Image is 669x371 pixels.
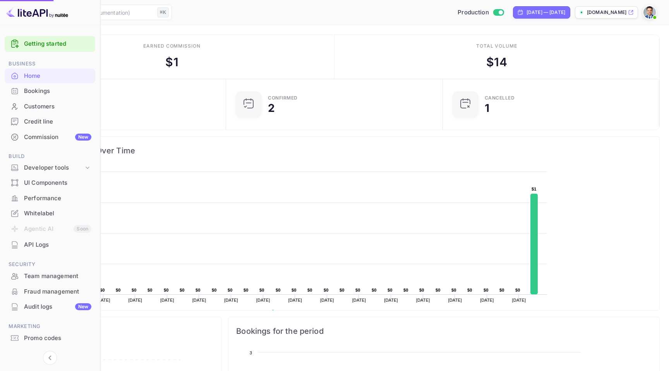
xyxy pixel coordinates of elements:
a: CommissionNew [5,130,95,144]
img: Santiago Moran Labat [643,6,656,19]
text: [DATE] [256,298,270,302]
text: $0 [372,288,377,292]
a: Home [5,69,95,83]
div: Developer tools [24,163,84,172]
span: Marketing [5,322,95,331]
div: Bookings [24,87,91,96]
div: [DATE] — [DATE] [527,9,565,16]
div: Credit line [5,114,95,129]
a: Audit logsNew [5,299,95,314]
text: [DATE] [96,298,110,302]
text: [DATE] [160,298,174,302]
span: Business [5,60,95,68]
text: $0 [100,288,105,292]
div: CommissionNew [5,130,95,145]
text: [DATE] [352,298,366,302]
text: $0 [292,288,297,292]
div: Customers [5,99,95,114]
a: Promo codes [5,331,95,345]
div: $ 1 [165,53,178,71]
div: Fraud management [5,284,95,299]
text: $0 [164,288,169,292]
a: Performance [5,191,95,205]
span: Security [5,260,95,269]
text: [DATE] [288,298,302,302]
text: [DATE] [512,298,526,302]
text: $1 [532,187,537,191]
div: Promo codes [5,331,95,346]
div: UI Components [24,179,91,187]
text: $0 [403,288,408,292]
text: $0 [499,288,504,292]
button: Collapse navigation [43,351,57,365]
div: Customers [24,102,91,111]
text: $0 [451,288,456,292]
text: $0 [340,288,345,292]
text: [DATE] [192,298,206,302]
div: ⌘K [157,7,169,17]
text: [DATE] [128,298,142,302]
text: $0 [307,288,312,292]
div: Getting started [5,36,95,52]
div: Confirmed [268,96,298,100]
text: $0 [388,288,393,292]
text: $0 [276,288,281,292]
text: [DATE] [448,298,462,302]
span: Weekly volume [17,325,214,337]
text: $0 [436,288,441,292]
text: $0 [132,288,137,292]
text: $0 [515,288,520,292]
a: Getting started [24,40,91,48]
div: $ 14 [486,53,507,71]
text: $0 [244,288,249,292]
a: Fraud management [5,284,95,299]
span: Commission Growth Over Time [17,144,652,157]
span: Production [458,8,489,17]
text: [DATE] [480,298,494,302]
div: Switch to Sandbox mode [455,8,507,17]
div: Promo codes [24,334,91,343]
div: Commission [24,133,91,142]
div: Home [5,69,95,84]
text: [DATE] [416,298,430,302]
div: Performance [5,191,95,206]
div: API Logs [24,240,91,249]
div: Earned commission [143,43,201,50]
text: Revenue [278,310,298,315]
a: UI Components [5,175,95,190]
text: $0 [196,288,201,292]
div: Credit line [24,117,91,126]
p: [DOMAIN_NAME] [587,9,626,16]
div: CANCELLED [485,96,515,100]
text: [DATE] [224,298,238,302]
div: Team management [24,272,91,281]
text: $0 [355,288,360,292]
span: Bookings for the period [236,325,652,337]
div: Whitelabel [5,206,95,221]
a: Customers [5,99,95,113]
div: Performance [24,194,91,203]
text: $0 [467,288,472,292]
div: Team management [5,269,95,284]
text: 3 [250,350,252,355]
text: $0 [324,288,329,292]
text: $0 [419,288,424,292]
text: $0 [228,288,233,292]
text: [DATE] [320,298,334,302]
text: $0 [116,288,121,292]
div: Developer tools [5,161,95,175]
a: Credit line [5,114,95,129]
text: [DATE] [384,298,398,302]
text: $0 [484,288,489,292]
a: Team management [5,269,95,283]
div: Audit logsNew [5,299,95,314]
text: $0 [259,288,264,292]
a: Whitelabel [5,206,95,220]
span: Build [5,152,95,161]
text: $0 [148,288,153,292]
a: API Logs [5,237,95,252]
text: $0 [212,288,217,292]
div: Bookings [5,84,95,99]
